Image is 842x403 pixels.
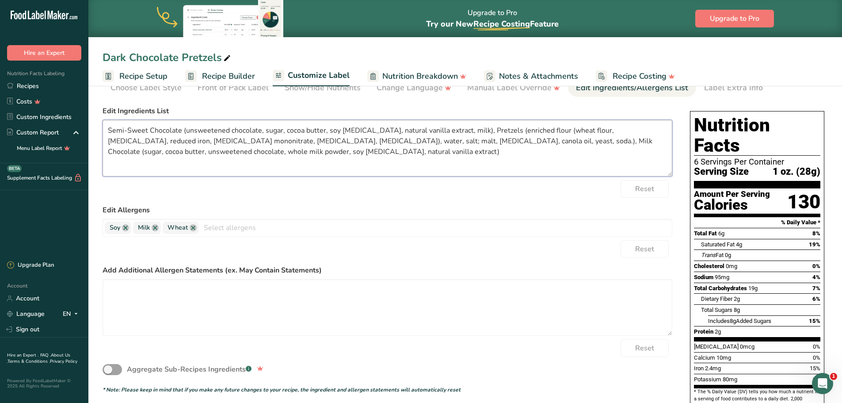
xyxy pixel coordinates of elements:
[110,223,120,233] span: Soy
[127,364,251,375] div: Aggregate Sub-Recipes Ingredients
[812,230,820,237] span: 8%
[813,354,820,361] span: 0%
[736,241,742,248] span: 4g
[119,70,168,82] span: Recipe Setup
[367,66,466,86] a: Nutrition Breakdown
[377,82,451,94] div: Change Language
[809,241,820,248] span: 19%
[110,82,182,94] div: Choose Label Style
[694,230,717,237] span: Total Fat
[812,296,820,302] span: 6%
[621,240,669,258] button: Reset
[185,66,255,86] a: Recipe Builder
[694,199,770,211] div: Calories
[103,205,672,215] label: Edit Allergens
[723,376,737,383] span: 80mg
[715,274,729,280] span: 95mg
[694,217,820,228] section: % Daily Value *
[734,307,740,313] span: 8g
[40,352,51,358] a: FAQ .
[725,252,731,258] span: 0g
[596,66,675,86] a: Recipe Costing
[694,354,715,361] span: Calcium
[787,190,820,214] div: 130
[198,82,269,94] div: Front of Pack Label
[813,343,820,350] span: 0%
[748,285,758,292] span: 19g
[382,70,458,82] span: Nutrition Breakdown
[701,296,732,302] span: Dietary Fiber
[694,190,770,199] div: Amount Per Serving
[694,328,713,335] span: Protein
[7,261,54,270] div: Upgrade Plan
[718,230,724,237] span: 6g
[635,244,654,254] span: Reset
[273,65,350,87] a: Customize Label
[694,365,704,372] span: Iron
[726,263,737,269] span: 0mg
[812,285,820,292] span: 7%
[694,263,724,269] span: Cholesterol
[473,19,530,29] span: Recipe Costing
[199,221,672,234] input: Select allergens
[694,166,749,177] span: Serving Size
[715,328,721,335] span: 2g
[499,70,578,82] span: Notes & Attachments
[7,165,22,172] div: BETA
[484,66,578,86] a: Notes & Attachments
[576,82,688,94] div: Edit Ingredients/Allergens List
[701,241,735,248] span: Saturated Fat
[694,274,713,280] span: Sodium
[7,352,38,358] a: Hire an Expert .
[168,223,188,233] span: Wheat
[830,373,837,380] span: 1
[701,252,716,258] i: Trans
[103,50,232,65] div: Dark Chocolate Pretzels
[701,252,724,258] span: Fat
[635,343,654,353] span: Reset
[288,69,350,81] span: Customize Label
[694,343,739,350] span: [MEDICAL_DATA]
[716,354,731,361] span: 10mg
[708,318,771,324] span: Includes Added Sugars
[809,318,820,324] span: 15%
[621,339,669,357] button: Reset
[812,263,820,269] span: 0%
[695,10,774,27] button: Upgrade to Pro
[7,306,45,322] a: Language
[730,318,736,324] span: 8g
[7,45,81,61] button: Hire an Expert
[710,13,759,24] span: Upgrade to Pro
[812,373,833,394] iframe: Intercom live chat
[103,66,168,86] a: Recipe Setup
[810,365,820,372] span: 15%
[7,352,70,365] a: About Us .
[8,358,50,365] a: Terms & Conditions .
[694,285,747,292] span: Total Carbohydrates
[701,307,732,313] span: Total Sugars
[63,309,81,319] div: EN
[694,115,820,156] h1: Nutrition Facts
[426,0,559,37] div: Upgrade to Pro
[704,82,763,94] div: Label Extra Info
[812,274,820,280] span: 4%
[773,166,820,177] span: 1 oz. (28g)
[7,128,59,137] div: Custom Report
[694,157,820,166] div: 6 Servings Per Container
[467,82,560,94] div: Manual Label Override
[705,365,721,372] span: 2.4mg
[103,265,672,276] label: Add Additional Allergen Statements (ex. May Contain Statements)
[103,386,461,393] i: * Note: Please keep in mind that if you make any future changes to your recipe, the ingredient an...
[138,223,150,233] span: Milk
[7,378,81,389] div: Powered By FoodLabelMaker © 2025 All Rights Reserved
[613,70,667,82] span: Recipe Costing
[202,70,255,82] span: Recipe Builder
[734,296,740,302] span: 2g
[103,106,672,116] label: Edit Ingredients List
[635,184,654,194] span: Reset
[426,19,559,29] span: Try our New Feature
[285,82,361,94] div: Show/Hide Nutrients
[740,343,754,350] span: 0mcg
[694,376,721,383] span: Potassium
[50,358,77,365] a: Privacy Policy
